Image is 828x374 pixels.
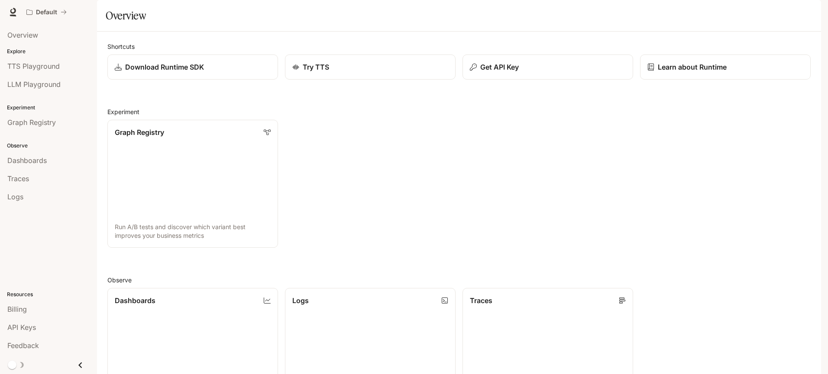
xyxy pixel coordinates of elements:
h2: Shortcuts [107,42,811,51]
button: All workspaces [23,3,71,21]
p: Dashboards [115,295,155,306]
p: Graph Registry [115,127,164,137]
p: Learn about Runtime [658,62,727,72]
p: Download Runtime SDK [125,62,204,72]
a: Download Runtime SDK [107,54,278,80]
p: Traces [470,295,492,306]
p: Try TTS [303,62,329,72]
a: Try TTS [285,54,456,80]
h1: Overview [106,7,146,24]
a: Graph RegistryRun A/B tests and discover which variant best improves your business metrics [107,120,278,248]
button: Get API Key [463,54,633,80]
p: Default [36,9,57,16]
h2: Observe [107,275,811,284]
p: Get API Key [480,62,519,72]
a: Learn about Runtime [640,54,811,80]
p: Run A/B tests and discover which variant best improves your business metrics [115,223,271,240]
h2: Experiment [107,107,811,116]
p: Logs [292,295,309,306]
